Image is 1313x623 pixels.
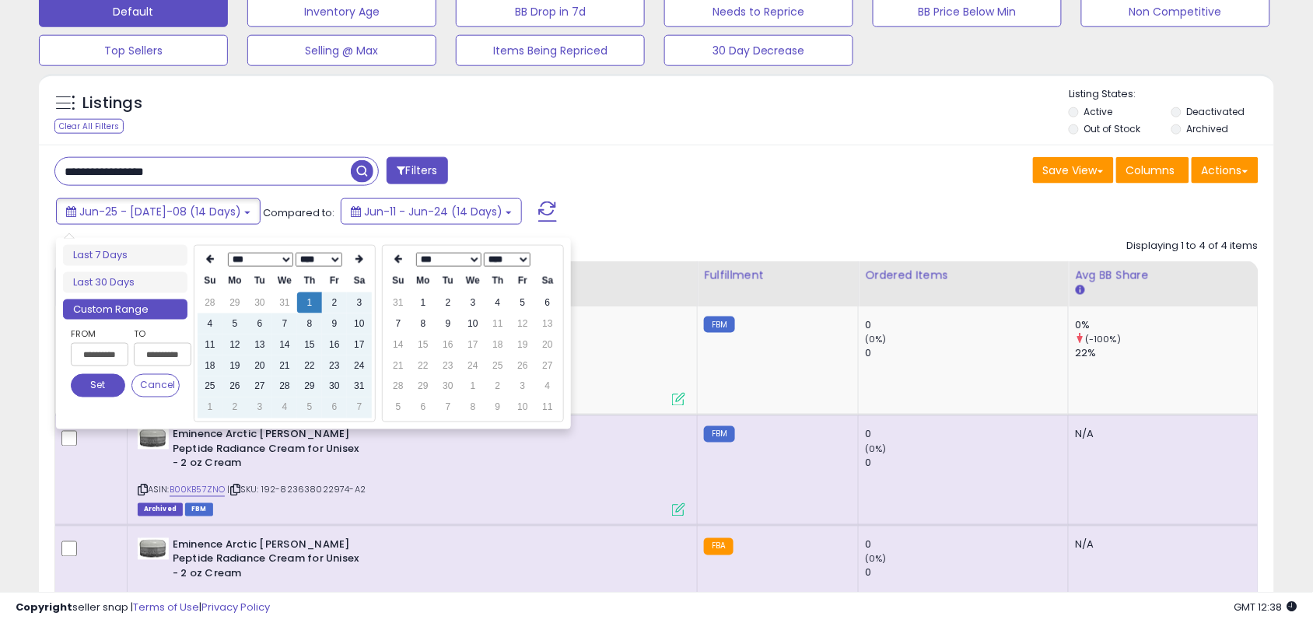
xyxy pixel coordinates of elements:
[510,292,535,313] td: 5
[460,355,485,376] td: 24
[436,313,460,334] td: 9
[535,355,560,376] td: 27
[222,355,247,376] td: 19
[1075,284,1084,298] small: Avg BB Share.
[460,334,485,355] td: 17
[134,326,180,341] label: To
[222,397,247,418] td: 2
[386,313,411,334] td: 7
[411,313,436,334] td: 8
[485,271,510,292] th: Th
[386,355,411,376] td: 21
[133,600,199,614] a: Terms of Use
[272,313,297,334] td: 7
[71,326,125,341] label: From
[1075,428,1246,442] div: N/A
[297,397,322,418] td: 5
[386,271,411,292] th: Su
[71,374,125,397] button: Set
[364,204,502,219] span: Jun-11 - Jun-24 (14 Days)
[297,271,322,292] th: Th
[535,313,560,334] td: 13
[460,397,485,418] td: 8
[272,292,297,313] td: 31
[510,376,535,397] td: 3
[247,271,272,292] th: Tu
[347,334,372,355] td: 17
[1192,157,1259,184] button: Actions
[322,292,347,313] td: 2
[535,271,560,292] th: Sa
[297,376,322,397] td: 29
[436,397,460,418] td: 7
[485,292,510,313] td: 4
[411,271,436,292] th: Mo
[347,292,372,313] td: 3
[510,334,535,355] td: 19
[704,538,733,555] small: FBA
[272,271,297,292] th: We
[247,397,272,418] td: 3
[1075,538,1246,552] div: N/A
[198,397,222,418] td: 1
[1234,600,1297,614] span: 2025-09-10 12:38 GMT
[485,313,510,334] td: 11
[170,484,226,497] a: B00KB57ZNO
[460,313,485,334] td: 10
[198,376,222,397] td: 25
[704,268,852,284] div: Fulfillment
[173,428,362,475] b: Eminence Arctic [PERSON_NAME] Peptide Radiance Cream for Unisex - 2 oz Cream
[436,376,460,397] td: 30
[138,538,169,560] img: 41j3m604khL._SL40_.jpg
[865,318,1068,332] div: 0
[865,553,887,565] small: (0%)
[56,198,261,225] button: Jun-25 - [DATE]-08 (14 Days)
[411,376,436,397] td: 29
[456,35,645,66] button: Items Being Repriced
[1084,122,1141,135] label: Out of Stock
[272,376,297,397] td: 28
[704,317,734,333] small: FBM
[411,355,436,376] td: 22
[460,292,485,313] td: 3
[322,397,347,418] td: 6
[460,376,485,397] td: 1
[322,313,347,334] td: 9
[1075,318,1258,332] div: 0%
[865,333,887,345] small: (0%)
[134,268,691,284] div: Title
[436,292,460,313] td: 2
[54,119,124,134] div: Clear All Filters
[198,292,222,313] td: 28
[247,334,272,355] td: 13
[510,271,535,292] th: Fr
[865,268,1062,284] div: Ordered Items
[460,271,485,292] th: We
[263,205,334,220] span: Compared to:
[436,271,460,292] th: Tu
[138,503,183,516] span: Listings that have been deleted from Seller Central
[1126,163,1175,178] span: Columns
[1075,346,1258,360] div: 22%
[347,313,372,334] td: 10
[131,374,180,397] button: Cancel
[386,397,411,418] td: 5
[387,157,447,184] button: Filters
[865,443,887,456] small: (0%)
[297,334,322,355] td: 15
[865,346,1068,360] div: 0
[322,334,347,355] td: 16
[1069,87,1274,102] p: Listing States:
[222,271,247,292] th: Mo
[436,355,460,376] td: 23
[347,376,372,397] td: 31
[535,376,560,397] td: 4
[386,292,411,313] td: 31
[63,272,187,293] li: Last 30 Days
[222,334,247,355] td: 12
[39,35,228,66] button: Top Sellers
[1187,105,1245,118] label: Deactivated
[222,292,247,313] td: 29
[510,355,535,376] td: 26
[247,292,272,313] td: 30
